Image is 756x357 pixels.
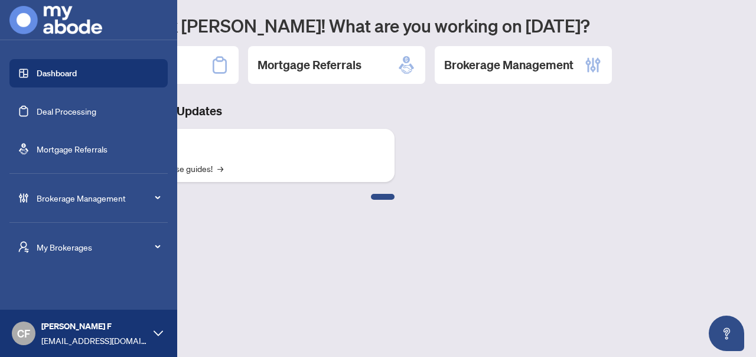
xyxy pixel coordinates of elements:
[18,241,30,253] span: user-switch
[61,14,742,37] h1: Welcome back [PERSON_NAME]! What are you working on [DATE]?
[258,57,361,73] h2: Mortgage Referrals
[37,192,159,205] span: Brokerage Management
[37,241,159,254] span: My Brokerages
[17,325,30,342] span: CF
[709,316,744,351] button: Open asap
[444,57,573,73] h2: Brokerage Management
[37,68,77,79] a: Dashboard
[217,162,223,175] span: →
[124,136,385,149] p: Self-Help
[41,320,148,333] span: [PERSON_NAME] F
[9,6,102,34] img: logo
[41,334,148,347] span: [EMAIL_ADDRESS][DOMAIN_NAME]
[37,144,107,154] a: Mortgage Referrals
[37,106,96,116] a: Deal Processing
[61,103,395,119] h3: Brokerage & Industry Updates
